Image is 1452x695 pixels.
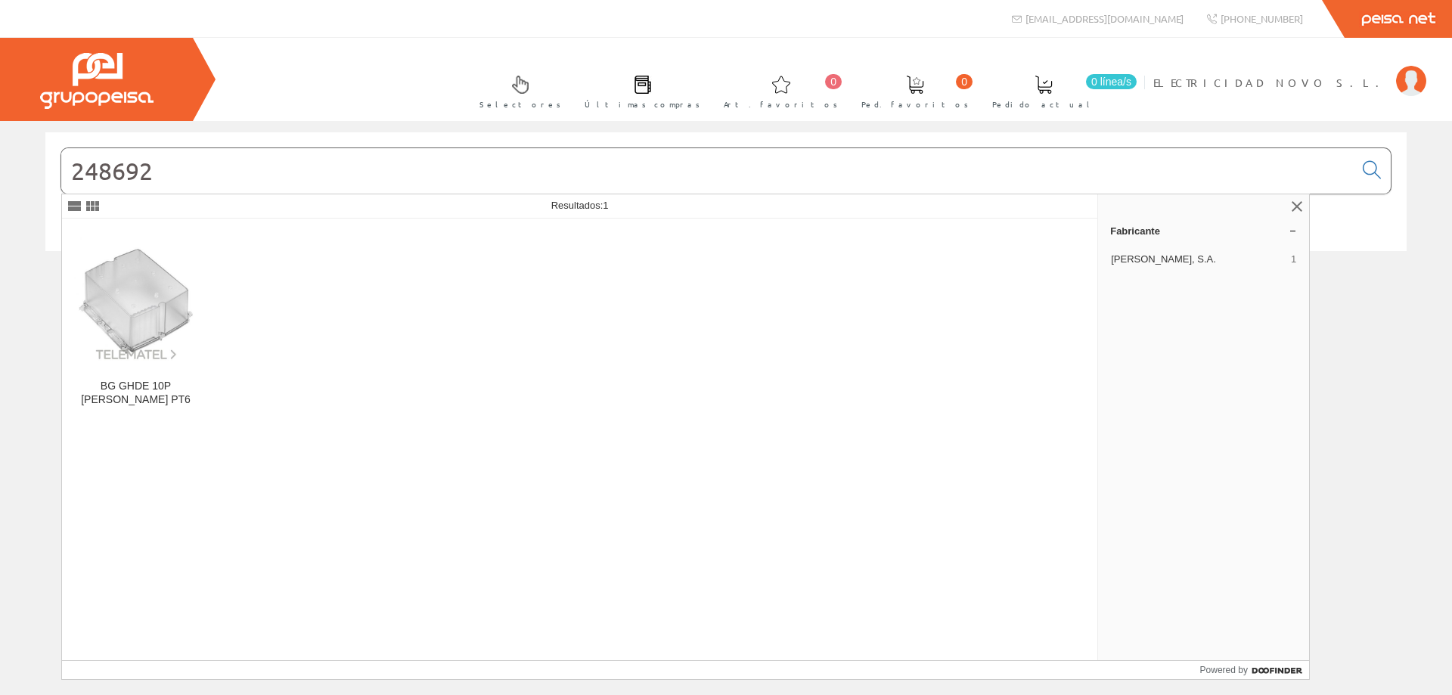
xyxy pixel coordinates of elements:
a: ELECTRICIDAD NOVO S.L. [1153,63,1426,77]
input: Buscar... [61,148,1354,194]
span: 0 [825,74,842,89]
span: 0 [956,74,973,89]
span: Pedido actual [992,97,1095,112]
img: Grupo Peisa [40,53,154,109]
a: Selectores [464,63,569,118]
img: BG GHDE 10P HO GK PT6 [74,237,197,361]
span: Selectores [479,97,561,112]
span: Art. favoritos [724,97,838,112]
span: Últimas compras [585,97,700,112]
div: © Grupo Peisa [45,270,1407,283]
span: ELECTRICIDAD NOVO S.L. [1153,75,1388,90]
div: BG GHDE 10P [PERSON_NAME] PT6 [74,380,197,407]
span: 1 [603,200,608,211]
span: 0 línea/s [1086,74,1137,89]
a: Fabricante [1098,219,1309,243]
a: BG GHDE 10P HO GK PT6 BG GHDE 10P [PERSON_NAME] PT6 [62,219,209,424]
span: [PERSON_NAME], S.A. [1111,253,1285,266]
a: Powered by [1200,661,1310,679]
span: [EMAIL_ADDRESS][DOMAIN_NAME] [1025,12,1184,25]
span: Resultados: [551,200,609,211]
span: 1 [1291,253,1296,266]
span: Powered by [1200,663,1248,677]
a: Últimas compras [569,63,708,118]
span: Ped. favoritos [861,97,969,112]
span: [PHONE_NUMBER] [1221,12,1303,25]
